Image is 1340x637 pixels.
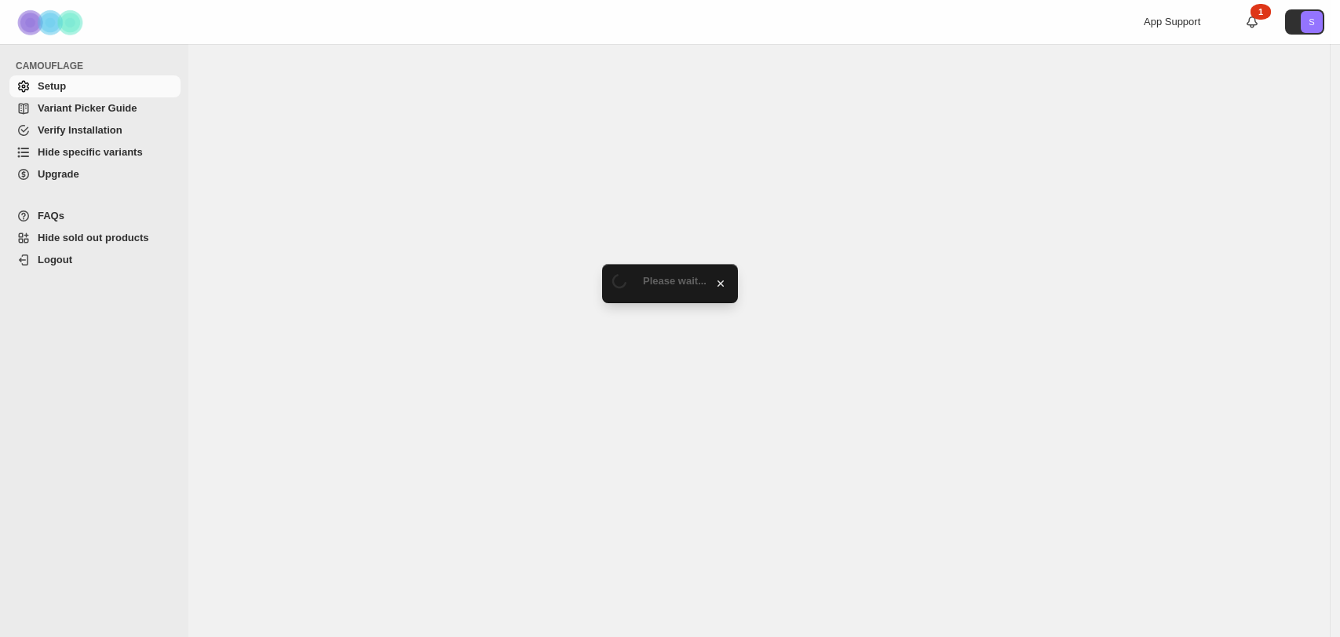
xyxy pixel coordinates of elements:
[9,205,181,227] a: FAQs
[38,146,143,158] span: Hide specific variants
[9,227,181,249] a: Hide sold out products
[1251,4,1271,20] div: 1
[1309,17,1314,27] text: S
[1301,11,1323,33] span: Avatar with initials S
[9,97,181,119] a: Variant Picker Guide
[38,254,72,265] span: Logout
[1144,16,1200,27] span: App Support
[38,80,66,92] span: Setup
[1244,14,1260,30] a: 1
[9,249,181,271] a: Logout
[38,124,122,136] span: Verify Installation
[9,163,181,185] a: Upgrade
[13,1,91,44] img: Camouflage
[38,232,149,243] span: Hide sold out products
[38,102,137,114] span: Variant Picker Guide
[38,210,64,221] span: FAQs
[643,275,707,287] span: Please wait...
[16,60,181,72] span: CAMOUFLAGE
[9,75,181,97] a: Setup
[9,119,181,141] a: Verify Installation
[1285,9,1324,35] button: Avatar with initials S
[9,141,181,163] a: Hide specific variants
[38,168,79,180] span: Upgrade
